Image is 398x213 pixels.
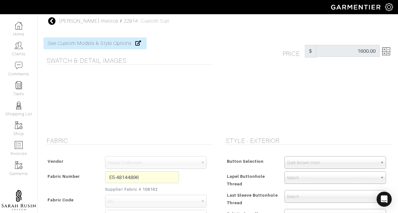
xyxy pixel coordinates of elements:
img: garments-icon-b7da505a4dc4fd61783c78ac3ca0ef83fa9d6f193b1c9dc38574b1d14d53ca28.png [15,121,23,129]
span: Lapel Buttonhole Thread [227,172,265,188]
span: $ [305,45,316,57]
h5: Style - Exterior [226,137,393,145]
a: [PERSON_NAME] [59,18,100,24]
span: Match [287,172,378,184]
h5: Fabric [47,137,213,145]
div: - - Custom Suit [59,17,169,25]
a: See Custom Models & Style Options [43,37,147,49]
a: Invoice # 22914 [101,18,138,24]
img: dashboard-icon-dbcd8f5a0b271acd01030246c82b418ddd0df26cd7fceb0bd07c9910d44c42f6.png [15,22,23,30]
img: garments-icon-b7da505a4dc4fd61783c78ac3ca0ef83fa9d6f193b1c9dc38574b1d14d53ca28.png [15,161,23,169]
img: gear-icon-white-bd11855cb880d31180b6d7d6211b90ccbf57a29d726f0c71d8c61bd08dd39cc2.png [385,3,393,11]
span: E5 [108,195,198,208]
span: Fabric Code [48,195,74,205]
span: House Collection [108,156,198,169]
span: Match [287,190,378,203]
img: stylists-icon-eb353228a002819b7ec25b43dbf5f0378dd9e0616d9560372ff212230b889e62.png [15,101,23,109]
small: Supplier Fabric # 108162 [105,186,179,192]
span: Fabric Number [48,172,80,181]
img: orders-icon-0abe47150d42831381b5fb84f609e132dff9fe21cb692f30cb5eec754e2cba89.png [15,141,23,149]
span: Dark Brown Horn [287,156,378,169]
img: reminder-icon-8004d30b9f0a5d33ae49ab947aed9ed385cf756f9e5892f1edd6e32f2345188e.png [15,81,23,89]
span: Button Selection [227,157,264,166]
h5: Price [283,45,305,57]
img: clients-icon-6bae9207a08558b7cb47a8932f037763ab4055f8c8b6bfacd5dc20c3e0201464.png [15,41,23,49]
img: Open Price Breakdown [382,47,390,55]
img: comment-icon-a0a6a9ef722e966f86d9cbdc48e553b5cf19dbc54f86b18d962a5391bc8f6eb6.png [15,62,23,69]
span: Last Sleeve Buttonhole Thread [227,191,278,207]
div: Open Intercom Messenger [377,192,392,207]
h5: Swatch & Detail Images [47,57,213,64]
img: garmentier-logo-header-white-b43fb05a5012e4ada735d5af1a66efaba907eab6374d6393d1fbf88cb4ef424d.png [328,2,385,13]
span: Vendor [48,157,64,166]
